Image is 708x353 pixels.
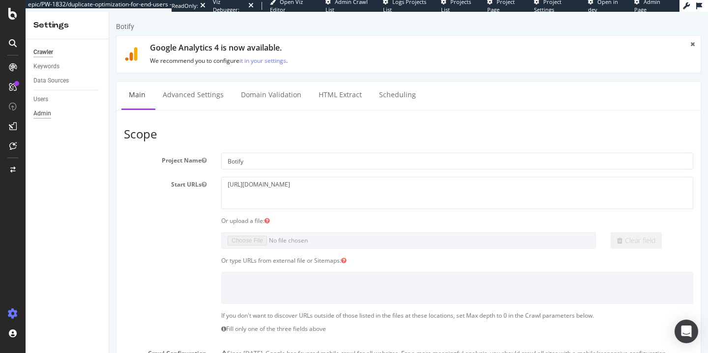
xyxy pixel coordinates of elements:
[41,45,569,53] p: We recommend you to configure .
[105,244,591,253] div: Or type URLs from external file or Sitemaps:
[33,47,53,57] div: Crawler
[7,334,105,346] label: Crawl Configuration
[7,141,105,153] label: Project Name
[202,70,260,97] a: HTML Extract
[33,94,48,105] div: Users
[112,313,584,321] p: Fill only one of the three fields above
[41,32,569,41] h1: Google Analytics 4 is now available.
[112,299,584,308] p: If you don't want to discover URLs outside of those listed in the files at these locations, set M...
[124,70,200,97] a: Domain Validation
[92,168,97,177] button: Start URLs
[675,320,698,343] div: Open Intercom Messenger
[33,47,102,57] a: Crawler
[33,20,101,31] div: Settings
[46,70,122,97] a: Advanced Settings
[12,70,44,97] a: Main
[15,116,584,129] h3: Scope
[112,334,584,346] p: Since [DATE], Google has favored mobile crawl for all websites. For a more meaningful analysis, y...
[15,35,29,49] img: ga4.9118ffdc1441.svg
[33,61,59,72] div: Keywords
[92,144,97,153] button: Project Name
[33,109,51,119] div: Admin
[7,10,25,20] div: Botify
[130,45,177,53] a: it in your settings
[33,61,102,72] a: Keywords
[112,165,584,197] textarea: [URL][DOMAIN_NAME]
[7,165,105,177] label: Start URLs
[172,2,198,10] div: ReadOnly:
[263,70,314,97] a: Scheduling
[105,205,591,213] div: Or upload a file:
[33,109,102,119] a: Admin
[33,76,102,86] a: Data Sources
[33,94,102,105] a: Users
[33,76,69,86] div: Data Sources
